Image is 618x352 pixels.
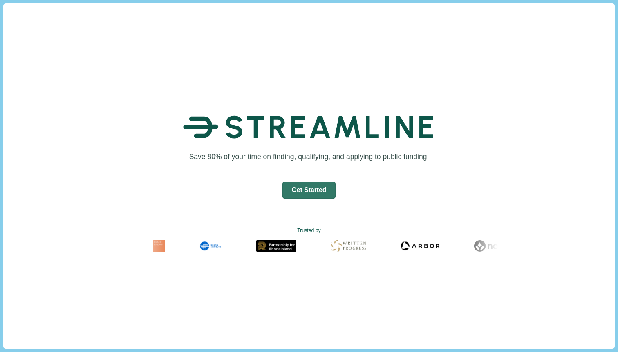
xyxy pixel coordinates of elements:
[186,152,432,162] h1: Save 80% of your time on finding, qualifying, and applying to public funding.
[297,227,320,235] text: Trusted by
[282,182,336,199] button: Get Started
[331,240,366,252] img: Written Progress Logo
[474,240,508,252] img: Noya Logo
[183,104,435,150] img: Streamline Climate Logo
[153,240,165,252] img: Fram Energy Logo
[256,240,296,252] img: Partnership for Rhode Island Logo
[401,240,440,252] img: Arbor Logo
[199,240,222,252] img: Milken Institute Logo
